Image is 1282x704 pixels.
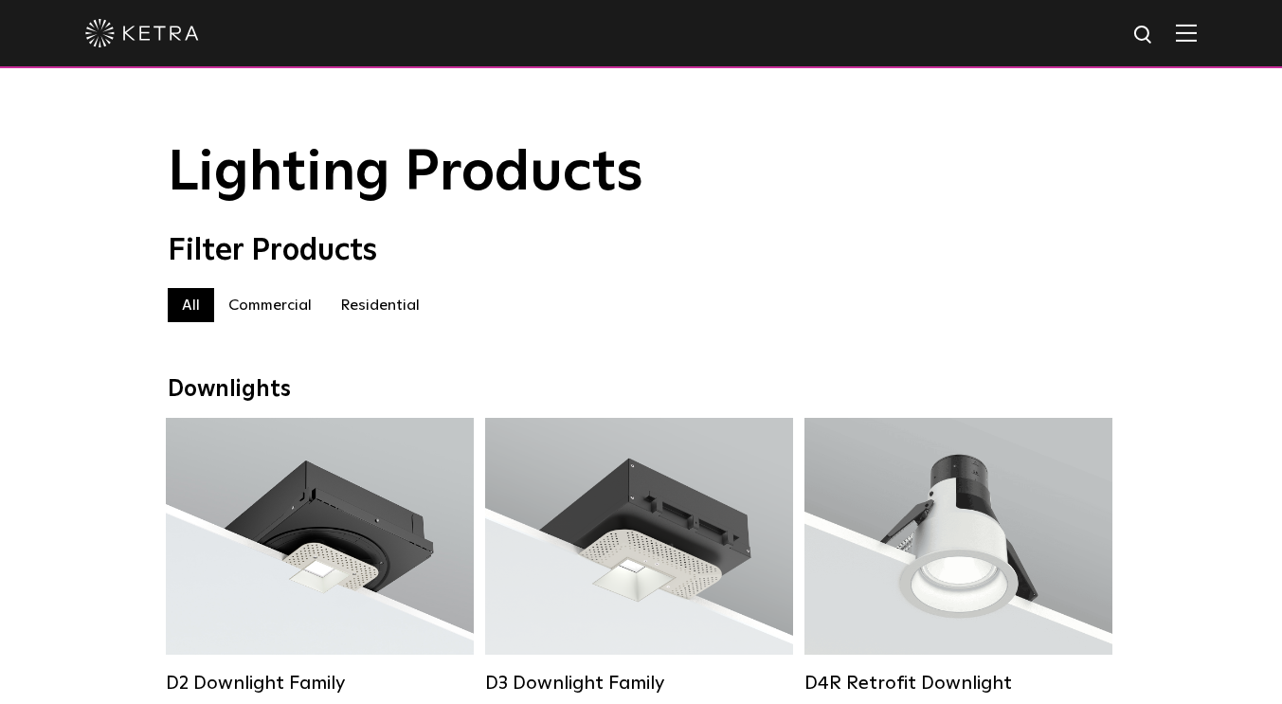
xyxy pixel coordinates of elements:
a: D4R Retrofit Downlight Lumen Output:800Colors:White / BlackBeam Angles:15° / 25° / 40° / 60°Watta... [804,418,1112,695]
a: D3 Downlight Family Lumen Output:700 / 900 / 1100Colors:White / Black / Silver / Bronze / Paintab... [485,418,793,695]
div: D3 Downlight Family [485,672,793,695]
img: search icon [1132,24,1156,47]
label: Residential [326,288,434,322]
a: D2 Downlight Family Lumen Output:1200Colors:White / Black / Gloss Black / Silver / Bronze / Silve... [166,418,474,695]
label: All [168,288,214,322]
label: Commercial [214,288,326,322]
img: Hamburger%20Nav.svg [1176,24,1197,42]
span: Lighting Products [168,145,643,202]
div: D2 Downlight Family [166,672,474,695]
div: D4R Retrofit Downlight [804,672,1112,695]
div: Filter Products [168,233,1115,269]
div: Downlights [168,376,1115,404]
img: ketra-logo-2019-white [85,19,199,47]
